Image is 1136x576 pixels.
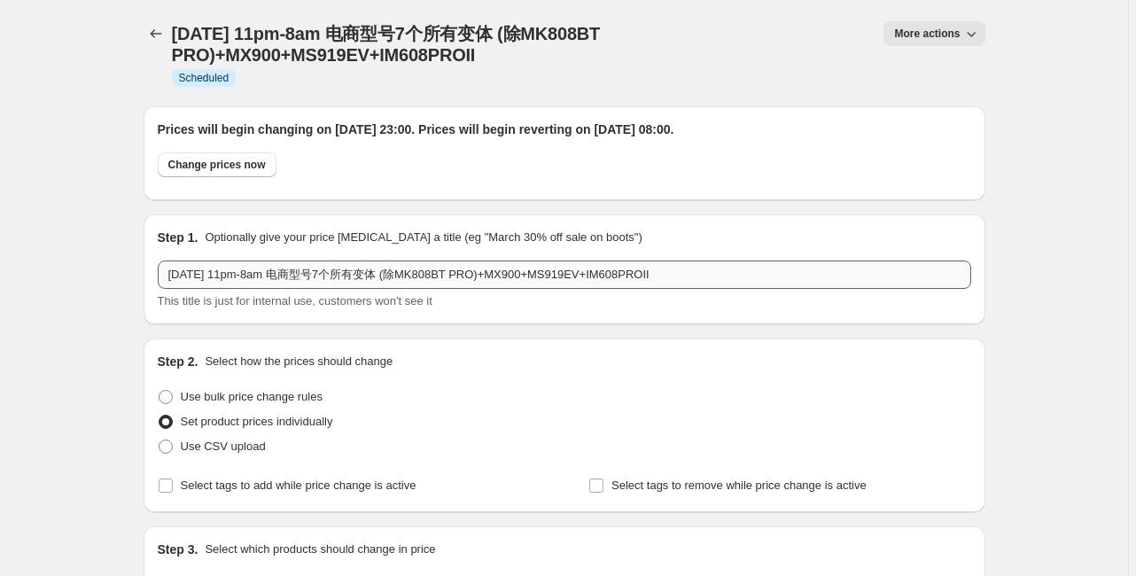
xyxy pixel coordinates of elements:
h2: Step 3. [158,541,198,558]
p: Optionally give your price [MEDICAL_DATA] a title (eg "March 30% off sale on boots") [205,229,642,246]
span: Change prices now [168,158,266,172]
span: Select tags to add while price change is active [181,479,416,492]
button: Price change jobs [144,21,168,46]
p: Select how the prices should change [205,353,393,370]
p: Select which products should change in price [205,541,435,558]
span: Select tags to remove while price change is active [611,479,867,492]
span: Use CSV upload [181,440,266,453]
span: More actions [894,27,960,41]
button: Change prices now [158,152,276,177]
span: [DATE] 11pm-8am 电商型号7个所有变体 (除MK808BT PRO)+MX900+MS919EV+IM608PROII [172,24,601,65]
span: Use bulk price change rules [181,390,323,403]
input: 30% off holiday sale [158,261,971,289]
button: More actions [883,21,984,46]
h2: Step 1. [158,229,198,246]
span: This title is just for internal use, customers won't see it [158,294,432,307]
h2: Prices will begin changing on [DATE] 23:00. Prices will begin reverting on [DATE] 08:00. [158,121,971,138]
span: Set product prices individually [181,415,333,428]
h2: Step 2. [158,353,198,370]
span: Scheduled [179,71,230,85]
